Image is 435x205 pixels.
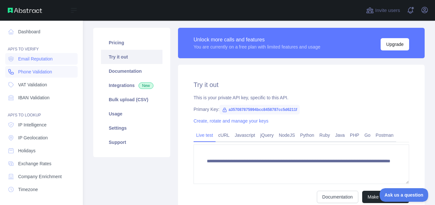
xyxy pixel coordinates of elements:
a: IP Geolocation [5,132,78,144]
a: Bulk upload (CSV) [101,92,162,107]
a: Ruby [317,130,333,140]
span: Exchange Rates [18,160,51,167]
a: Integrations New [101,78,162,92]
a: Company Enrichment [5,171,78,182]
div: Primary Key: [194,106,409,113]
span: a357087875994bcc8458787cc5d6211f [219,105,300,114]
a: Pricing [101,36,162,50]
a: IBAN Validation [5,92,78,103]
a: Phone Validation [5,66,78,78]
div: Unlock more calls and features [194,36,320,44]
a: NodeJS [276,130,297,140]
a: Java [333,130,348,140]
a: Holidays [5,145,78,156]
a: Go [362,130,373,140]
div: API'S TO LOOKUP [5,105,78,118]
span: Email Reputation [18,56,53,62]
a: Documentation [101,64,162,78]
span: IBAN Validation [18,94,50,101]
span: IP Intelligence [18,122,47,128]
button: Upgrade [381,38,409,50]
h2: Try it out [194,80,409,89]
a: cURL [216,130,232,140]
div: API'S TO VERIFY [5,39,78,52]
iframe: Toggle Customer Support [380,188,429,202]
span: VAT Validation [18,81,47,88]
a: Postman [373,130,396,140]
img: Abstract API [8,8,42,13]
a: jQuery [258,130,276,140]
button: Make test request [362,191,409,203]
span: New [139,82,153,89]
a: Exchange Rates [5,158,78,169]
a: PHP [347,130,362,140]
a: VAT Validation [5,79,78,91]
a: IP Intelligence [5,119,78,131]
span: Phone Validation [18,69,52,75]
div: This is your private API key, specific to this API. [194,94,409,101]
span: Invite users [375,7,400,14]
a: Documentation [317,191,358,203]
span: Company Enrichment [18,173,62,180]
a: Python [297,130,317,140]
a: Javascript [232,130,258,140]
a: Try it out [101,50,162,64]
a: Settings [101,121,162,135]
a: Usage [101,107,162,121]
a: Dashboard [5,26,78,38]
span: Timezone [18,186,38,193]
a: Email Reputation [5,53,78,65]
a: Live test [194,130,216,140]
div: You are currently on a free plan with limited features and usage [194,44,320,50]
a: Support [101,135,162,149]
a: Timezone [5,184,78,195]
a: Create, rotate and manage your keys [194,118,268,124]
span: IP Geolocation [18,135,48,141]
span: Holidays [18,147,36,154]
button: Invite users [365,5,401,16]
